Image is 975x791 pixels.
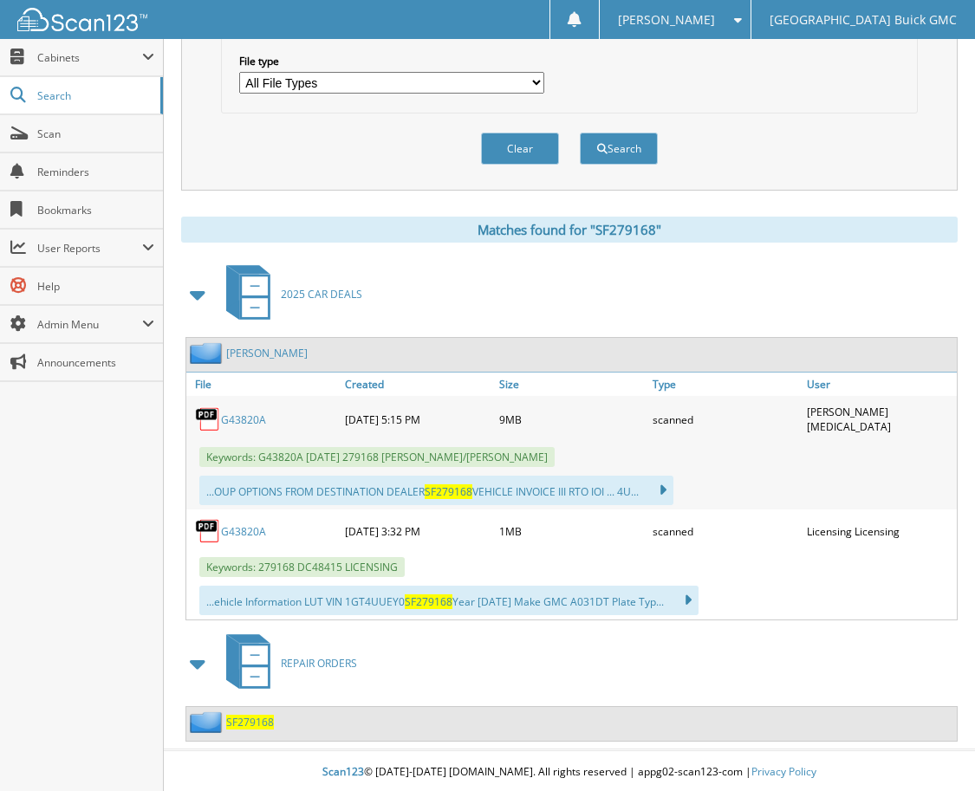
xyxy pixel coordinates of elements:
[199,586,699,615] div: ...ehicle Information LUT VIN 1GT4UUEY0 Year [DATE] Make GMC A031DT Plate Typ...
[226,346,308,360] a: [PERSON_NAME]
[770,15,957,25] span: [GEOGRAPHIC_DATA] Buick GMC
[199,447,555,467] span: Keywords: G43820A [DATE] 279168 [PERSON_NAME]/[PERSON_NAME]
[580,133,658,165] button: Search
[648,400,803,438] div: scanned
[648,373,803,396] a: Type
[648,514,803,548] div: scanned
[281,287,362,301] span: 2025 CAR DEALS
[888,708,975,791] iframe: Chat Widget
[37,88,152,103] span: Search
[281,656,357,671] span: REPAIR ORDERS
[195,406,221,432] img: PDF.png
[37,241,142,256] span: User Reports
[17,8,147,31] img: scan123-logo-white.svg
[405,594,452,609] span: SF279168
[190,711,226,733] img: folder2.png
[199,557,405,577] span: Keywords: 279168 DC48415 LICENSING
[226,715,274,729] a: SF279168
[190,342,226,364] img: folder2.png
[37,355,154,370] span: Announcements
[425,484,472,499] span: SF279168
[495,400,649,438] div: 9MB
[37,165,154,179] span: Reminders
[216,260,362,328] a: 2025 CAR DEALS
[37,317,142,332] span: Admin Menu
[37,50,142,65] span: Cabinets
[37,203,154,217] span: Bookmarks
[341,514,495,548] div: [DATE] 3:32 PM
[37,279,154,294] span: Help
[341,400,495,438] div: [DATE] 5:15 PM
[37,126,154,141] span: Scan
[803,400,957,438] div: [PERSON_NAME][MEDICAL_DATA]
[322,764,364,779] span: Scan123
[341,373,495,396] a: Created
[195,518,221,544] img: PDF.png
[186,373,341,396] a: File
[221,524,266,539] a: G43820A
[221,412,266,427] a: G43820A
[803,373,957,396] a: User
[803,514,957,548] div: Licensing Licensing
[618,15,715,25] span: [PERSON_NAME]
[199,476,673,505] div: ...OUP OPTIONS FROM DESTINATION DEALER VEHICLE INVOICE III RTO IOI ... 4U...
[216,629,357,697] a: REPAIR ORDERS
[495,373,649,396] a: Size
[751,764,816,779] a: Privacy Policy
[495,514,649,548] div: 1MB
[481,133,559,165] button: Clear
[239,54,544,68] label: File type
[181,217,958,243] div: Matches found for "SF279168"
